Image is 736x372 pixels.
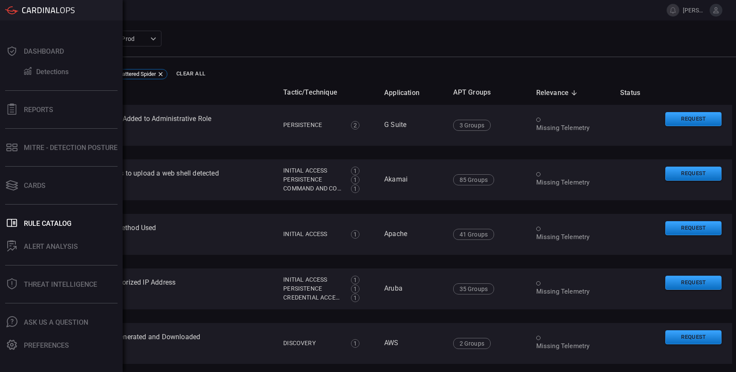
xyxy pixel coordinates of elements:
[446,81,529,105] th: APT Groups
[283,275,342,284] div: Initial Access
[283,166,342,175] div: Initial Access
[453,229,494,240] div: 41 Groups
[377,159,446,200] td: Akamai
[377,105,446,146] td: G Suite
[34,268,276,309] td: Aruba - Login from Unauthorized IP Address
[683,7,706,14] span: [PERSON_NAME].[PERSON_NAME]
[351,285,359,293] div: 1
[351,185,359,193] div: 1
[377,323,446,364] td: AWS
[665,330,722,344] button: Request
[351,276,359,284] div: 1
[536,233,607,242] div: Missing Telemetry
[283,284,342,293] div: Persistence
[536,124,607,133] div: Missing Telemetry
[453,338,491,349] div: 2 Groups
[453,174,494,185] div: 85 Groups
[351,230,359,239] div: 1
[24,280,97,288] div: Threat Intelligence
[283,230,342,239] div: Initial Access
[536,342,607,351] div: Missing Telemetry
[116,71,156,77] span: Scattered Spider
[24,144,118,152] div: MITRE - Detection Posture
[80,69,167,79] div: APT Groups:Scattered Spider
[536,178,607,187] div: Missing Telemetry
[24,242,78,251] div: ALERT ANALYSIS
[34,159,276,200] td: Akamai - Multiple attempts to upload a web shell detected
[377,268,446,309] td: Aruba
[24,106,53,114] div: Reports
[283,339,342,348] div: Discovery
[351,294,359,302] div: 1
[665,112,722,126] button: Request
[665,167,722,181] button: Request
[283,175,342,184] div: Persistence
[283,184,342,193] div: Command and Control
[351,176,359,184] div: 1
[24,182,46,190] div: Cards
[283,121,342,130] div: Persistence
[536,287,607,296] div: Missing Telemetry
[384,88,431,98] span: Application
[24,47,64,55] div: Dashboard
[24,341,69,349] div: Preferences
[24,318,88,326] div: Ask Us A Question
[665,221,722,235] button: Request
[377,214,446,255] td: Apache
[665,276,722,290] button: Request
[34,214,276,255] td: Apache - Unusual HTTP Method Used
[34,323,276,364] td: AWS - Credential Report Generated and Downloaded
[36,68,69,76] div: Detections
[536,88,580,98] span: Relevance
[351,167,359,175] div: 1
[620,88,651,98] span: Status
[276,81,377,105] th: Tactic/Technique
[24,219,72,228] div: Rule Catalog
[453,120,491,131] div: 3 Groups
[351,121,359,130] div: 2
[174,67,207,81] button: Clear All
[34,105,276,146] td: G Suite - User Created and Added to Administrative Role
[453,283,494,294] div: 35 Groups
[283,293,342,302] div: Credential Access
[351,339,359,348] div: 1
